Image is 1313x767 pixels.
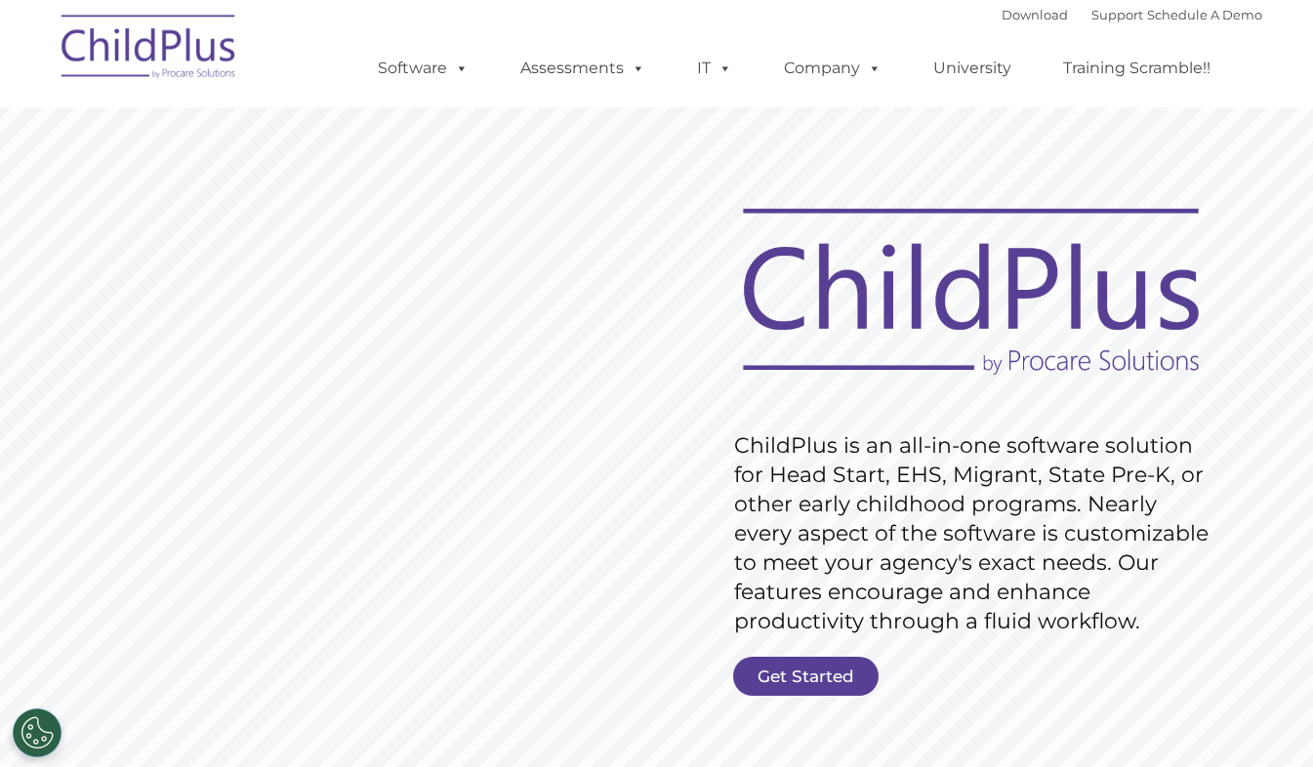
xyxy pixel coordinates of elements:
a: Support [1091,7,1143,22]
img: ChildPlus by Procare Solutions [52,1,247,99]
a: IT [677,49,752,88]
a: Assessments [501,49,665,88]
a: Download [1002,7,1068,22]
a: Get Started [733,657,879,696]
a: Training Scramble!! [1044,49,1230,88]
a: Schedule A Demo [1147,7,1262,22]
a: Company [764,49,901,88]
rs-layer: ChildPlus is an all-in-one software solution for Head Start, EHS, Migrant, State Pre-K, or other ... [734,431,1218,636]
button: Cookies Settings [13,708,62,757]
a: Software [358,49,488,88]
font: | [1002,7,1262,22]
a: University [914,49,1031,88]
